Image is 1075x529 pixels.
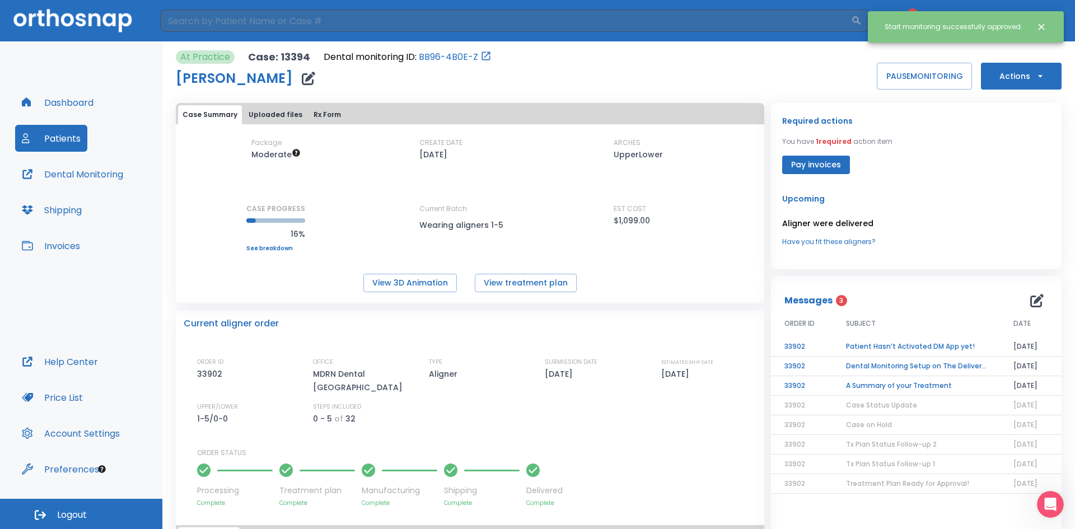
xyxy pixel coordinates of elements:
td: 33902 [771,337,833,357]
div: Open patient in dental monitoring portal [324,50,492,64]
p: You have action item [782,137,892,147]
button: Uploaded files [244,105,307,124]
p: TYPE [429,357,442,367]
span: [DATE] [1013,459,1037,469]
a: Have you fit these aligners? [782,237,1050,247]
button: Price List [15,384,90,411]
td: A Summary of your Treatment [833,376,1000,396]
span: [DATE] [1013,420,1037,429]
p: CREATE DATE [419,138,462,148]
div: Tooltip anchor [97,464,107,474]
span: 33902 [784,439,805,449]
button: View 3D Animation [363,274,457,292]
div: tabs [178,105,762,124]
td: [DATE] [1000,357,1062,376]
p: Manufacturing [362,485,437,497]
p: Package [251,138,282,148]
span: 3 [836,295,847,306]
span: 1 required [816,137,852,146]
span: [DATE] [1013,479,1037,488]
span: Tx Plan Status Follow-up 1 [846,459,935,469]
p: Complete [279,499,355,507]
p: Complete [197,499,273,507]
p: Upcoming [782,192,1050,205]
button: View treatment plan [475,274,577,292]
p: UpperLower [614,148,663,161]
p: Required actions [782,114,853,128]
td: Patient Hasn’t Activated DM App yet! [833,337,1000,357]
p: Dental monitoring ID: [324,50,417,64]
a: Preferences [15,456,106,483]
button: Dental Monitoring [15,161,130,188]
p: $1,099.00 [614,214,650,227]
button: Invoices [15,232,87,259]
span: SUBJECT [846,319,876,329]
p: UPPER/LOWER [197,402,238,412]
span: Logout [57,509,87,521]
p: [DATE] [419,148,447,161]
button: Close notification [1031,17,1051,37]
a: See breakdown [246,245,305,252]
button: Dashboard [15,89,100,116]
input: Search by Patient Name or Case # [160,10,851,32]
p: Wearing aligners 1-5 [419,218,520,232]
span: Tx Plan Status Follow-up 2 [846,439,937,449]
span: 33902 [784,420,805,429]
span: Case on Hold [846,420,892,429]
button: Patients [15,125,87,152]
p: Case: 13394 [248,50,310,64]
p: Current Batch [419,204,520,214]
td: [DATE] [1000,337,1062,357]
button: Actions [981,63,1062,90]
p: Processing [197,485,273,497]
iframe: Intercom live chat [1037,491,1064,518]
td: Dental Monitoring Setup on The Delivery Day [833,357,1000,376]
p: Treatment plan [279,485,355,497]
button: Account Settings [15,420,127,447]
p: OFFICE [313,357,333,367]
p: 16% [246,227,305,241]
span: [DATE] [1013,439,1037,449]
p: SUBMISSION DATE [545,357,597,367]
p: Complete [526,499,563,507]
span: Treatment Plan Ready for Approval! [846,479,969,488]
p: Aligner [429,367,461,381]
p: Aligner were delivered [782,217,1050,230]
p: 1-5/0-0 [197,412,232,425]
p: Delivered [526,485,563,497]
p: 33902 [197,367,226,381]
p: ESTIMATED SHIP DATE [661,357,713,367]
button: Rx Form [309,105,345,124]
button: Case Summary [178,105,242,124]
td: [DATE] [1000,376,1062,396]
p: Complete [444,499,520,507]
button: Shipping [15,196,88,223]
p: At Practice [180,50,230,64]
div: Start monitoring successfully approved. [885,17,1022,36]
p: Shipping [444,485,520,497]
span: 33902 [784,479,805,488]
span: Up to 20 Steps (40 aligners) [251,149,301,160]
p: ORDER ID [197,357,223,367]
span: Case Status Update [846,400,917,410]
button: Help Center [15,348,105,375]
p: Complete [362,499,437,507]
td: 33902 [771,357,833,376]
p: [DATE] [545,367,577,381]
td: 33902 [771,376,833,396]
h1: [PERSON_NAME] [176,72,293,85]
span: [DATE] [1013,400,1037,410]
p: Messages [784,294,833,307]
p: CASE PROGRESS [246,204,305,214]
img: Orthosnap [13,9,132,32]
button: Pay invoices [782,156,850,174]
span: 33902 [784,400,805,410]
button: PAUSEMONITORING [877,63,972,90]
span: 33902 [784,459,805,469]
